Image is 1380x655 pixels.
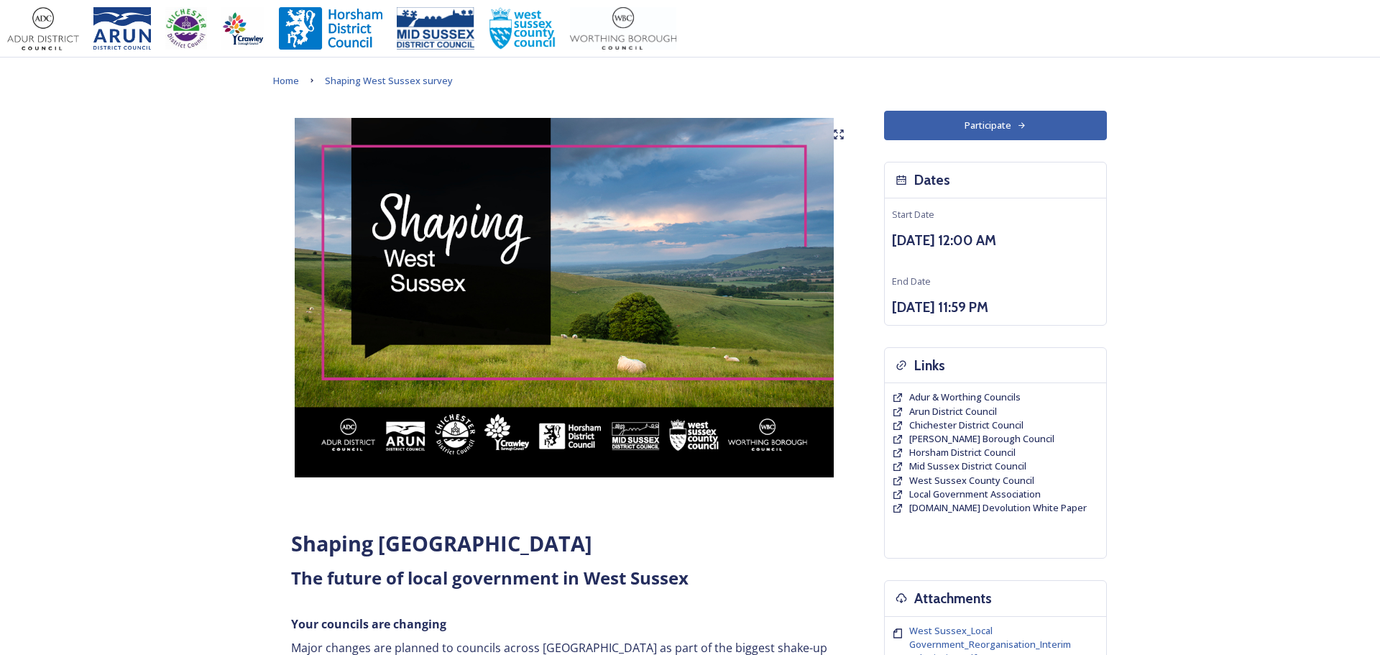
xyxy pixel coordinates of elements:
[914,588,992,609] h3: Attachments
[291,616,446,632] strong: Your councils are changing
[489,7,556,50] img: WSCCPos-Spot-25mm.jpg
[325,72,453,89] a: Shaping West Sussex survey
[909,405,997,418] a: Arun District Council
[909,487,1041,501] a: Local Government Association
[909,487,1041,500] span: Local Government Association
[909,418,1023,432] a: Chichester District Council
[325,74,453,87] span: Shaping West Sussex survey
[914,170,950,191] h3: Dates
[273,74,299,87] span: Home
[909,432,1054,446] a: [PERSON_NAME] Borough Council
[909,501,1087,515] a: [DOMAIN_NAME] Devolution White Paper
[892,297,1099,318] h3: [DATE] 11:59 PM
[291,566,689,590] strong: The future of local government in West Sussex
[93,7,151,50] img: Arun%20District%20Council%20logo%20blue%20CMYK.jpg
[892,230,1099,251] h3: [DATE] 12:00 AM
[909,418,1023,431] span: Chichester District Council
[397,7,474,50] img: 150ppimsdc%20logo%20blue.png
[909,390,1021,404] a: Adur & Worthing Councils
[909,446,1016,459] a: Horsham District Council
[291,529,592,557] strong: Shaping [GEOGRAPHIC_DATA]
[7,7,79,50] img: Adur%20logo%20%281%29.jpeg
[279,7,382,50] img: Horsham%20DC%20Logo.jpg
[165,7,207,50] img: CDC%20Logo%20-%20you%20may%20have%20a%20better%20version.jpg
[909,459,1026,473] a: Mid Sussex District Council
[892,208,934,221] span: Start Date
[884,111,1107,140] button: Participate
[914,355,945,376] h3: Links
[909,474,1034,487] a: West Sussex County Council
[909,390,1021,403] span: Adur & Worthing Councils
[909,459,1026,472] span: Mid Sussex District Council
[909,501,1087,514] span: [DOMAIN_NAME] Devolution White Paper
[892,275,931,288] span: End Date
[570,7,676,50] img: Worthing_Adur%20%281%29.jpg
[221,7,264,50] img: Crawley%20BC%20logo.jpg
[909,432,1054,445] span: [PERSON_NAME] Borough Council
[273,72,299,89] a: Home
